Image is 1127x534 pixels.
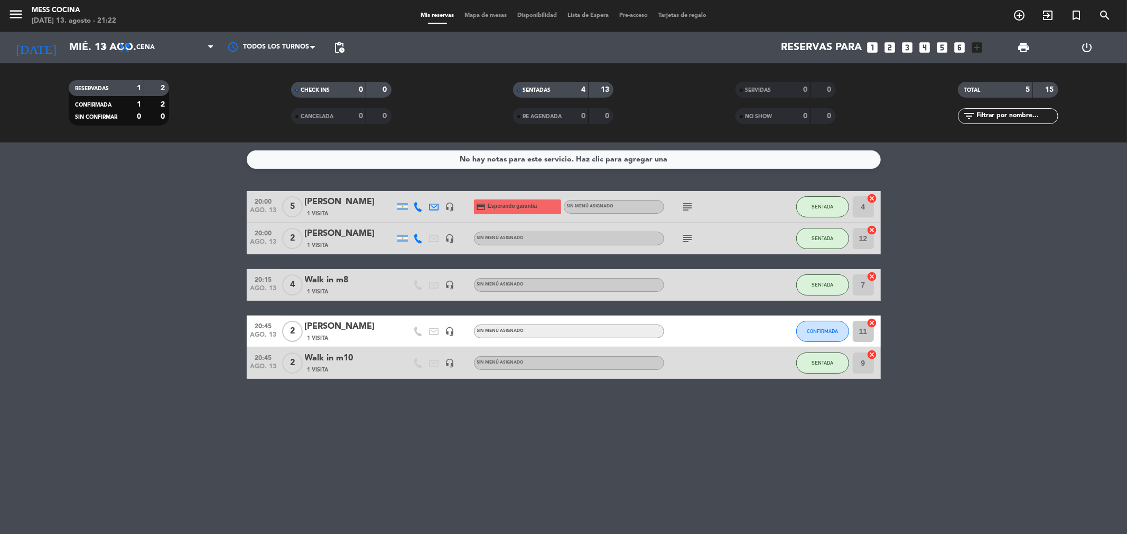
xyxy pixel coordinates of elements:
span: 2 [282,228,303,249]
i: add_box [971,41,984,54]
div: [PERSON_NAME] [305,227,395,241]
strong: 0 [605,112,611,120]
strong: 0 [803,86,807,93]
strong: 13 [601,86,611,93]
button: CONFIRMADA [796,321,849,342]
span: NO SHOW [745,114,772,119]
strong: 1 [137,84,141,92]
strong: 0 [827,112,834,120]
i: headset_mic [445,327,455,336]
button: menu [8,6,24,26]
strong: 0 [137,113,141,120]
i: exit_to_app [1041,9,1054,22]
span: 1 Visita [308,209,329,218]
span: CHECK INS [301,88,330,93]
span: ago. 13 [250,331,277,344]
div: No hay notas para este servicio. Haz clic para agregar una [460,154,667,166]
span: SENTADA [812,235,833,241]
span: pending_actions [333,41,346,54]
span: Sin menú asignado [477,360,524,365]
span: Sin menú asignado [477,282,524,287]
button: SENTADA [796,274,849,295]
span: SERVIDAS [745,88,771,93]
span: ago. 13 [250,239,277,251]
i: credit_card [477,202,486,212]
strong: 4 [581,86,585,93]
span: 20:00 [250,226,277,239]
div: Walk in m10 [305,351,395,365]
i: headset_mic [445,234,455,243]
span: 2 [282,321,303,342]
i: headset_mic [445,280,455,290]
i: looks_3 [901,41,915,54]
i: subject [682,232,694,245]
i: subject [682,201,694,213]
span: Sin menú asignado [567,204,614,208]
button: SENTADA [796,352,849,374]
strong: 0 [581,112,585,120]
strong: 5 [1026,86,1030,93]
strong: 1 [137,101,141,108]
div: [PERSON_NAME] [305,320,395,333]
span: Mis reservas [415,13,459,18]
span: ago. 13 [250,363,277,375]
i: arrow_drop_down [98,41,111,54]
div: Mess Cocina [32,5,116,16]
strong: 0 [803,112,807,120]
span: Disponibilidad [512,13,562,18]
span: 20:45 [250,319,277,331]
span: 1 Visita [308,288,329,296]
input: Filtrar por nombre... [976,110,1058,122]
span: Mapa de mesas [459,13,512,18]
span: TOTAL [964,88,981,93]
i: power_settings_new [1081,41,1094,54]
strong: 15 [1045,86,1056,93]
strong: 0 [383,86,389,93]
span: ago. 13 [250,207,277,219]
i: filter_list [963,110,976,122]
span: Pre-acceso [614,13,653,18]
span: Reservas para [781,41,862,54]
i: cancel [867,349,878,360]
span: 1 Visita [308,366,329,374]
span: 2 [282,352,303,374]
div: LOG OUT [1055,32,1119,63]
div: [PERSON_NAME] [305,195,395,209]
span: 1 Visita [308,241,329,250]
i: cancel [867,225,878,235]
strong: 0 [383,112,389,120]
span: 1 Visita [308,334,329,342]
span: print [1017,41,1030,54]
span: 4 [282,274,303,295]
span: 20:15 [250,273,277,285]
span: SIN CONFIRMAR [75,115,117,120]
i: looks_4 [918,41,932,54]
span: SENTADA [812,282,833,288]
span: Tarjetas de regalo [653,13,712,18]
span: Esperando garantía [488,202,537,211]
div: [DATE] 13. agosto - 21:22 [32,16,116,26]
i: add_circle_outline [1013,9,1026,22]
i: cancel [867,271,878,282]
strong: 0 [827,86,834,93]
strong: 2 [161,84,167,92]
strong: 0 [161,113,167,120]
strong: 2 [161,101,167,108]
div: Walk in m8 [305,273,395,287]
i: cancel [867,318,878,328]
span: SENTADA [812,204,833,209]
i: search [1098,9,1111,22]
i: headset_mic [445,202,455,212]
span: Cena [136,44,155,51]
button: SENTADA [796,228,849,249]
span: CANCELADA [301,114,333,119]
span: SENTADAS [523,88,551,93]
span: Sin menú asignado [477,236,524,240]
span: RE AGENDADA [523,114,562,119]
span: RESERVADAS [75,86,109,91]
i: [DATE] [8,36,64,59]
i: looks_6 [953,41,967,54]
i: headset_mic [445,358,455,368]
button: SENTADA [796,196,849,217]
span: CONFIRMADA [75,102,111,108]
